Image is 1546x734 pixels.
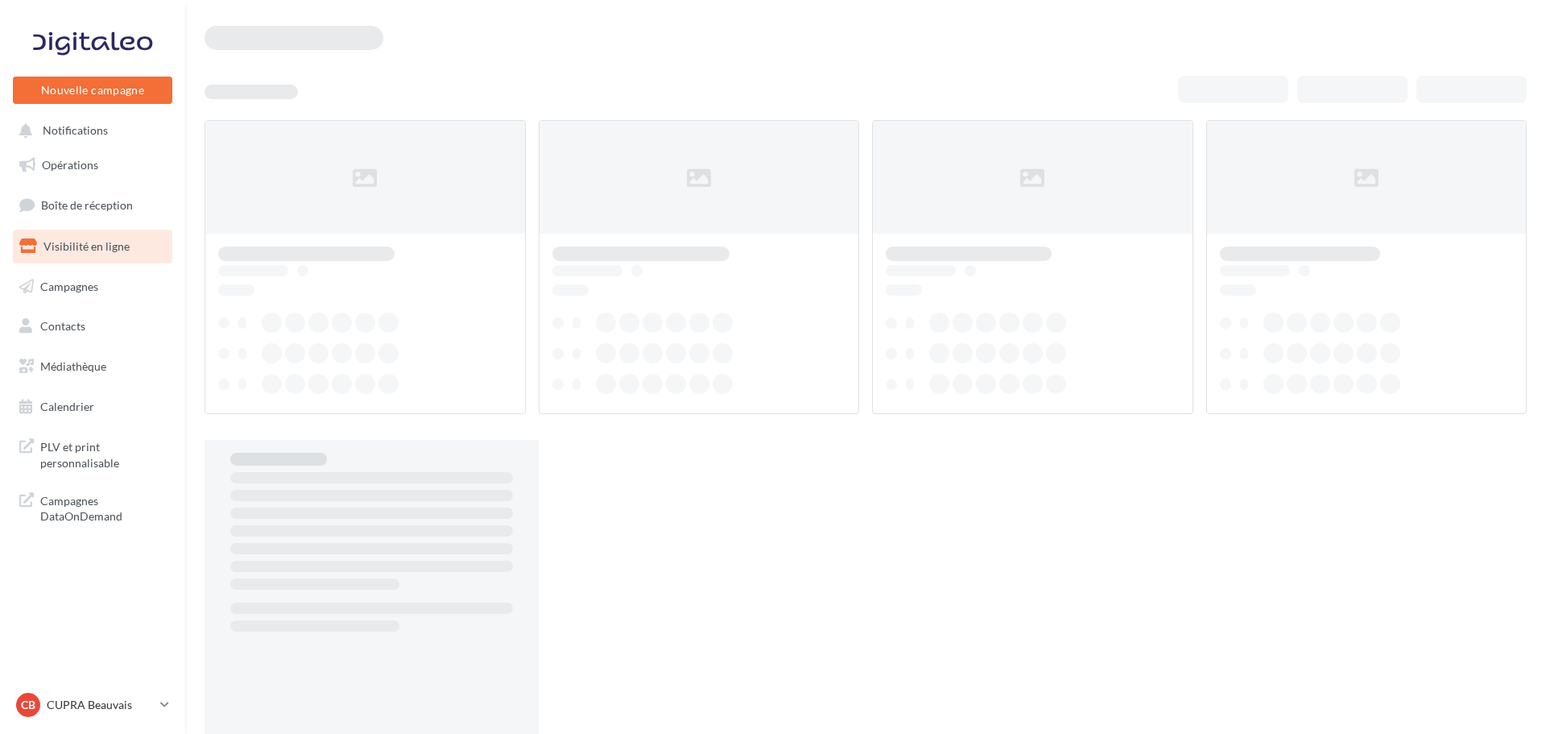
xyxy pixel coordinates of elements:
[21,697,35,713] span: CB
[40,279,98,292] span: Campagnes
[10,270,176,304] a: Campagnes
[40,359,106,373] span: Médiathèque
[10,350,176,384] a: Médiathèque
[10,230,176,263] a: Visibilité en ligne
[10,188,176,222] a: Boîte de réception
[10,390,176,424] a: Calendrier
[10,309,176,343] a: Contacts
[40,400,94,413] span: Calendrier
[13,690,172,720] a: CB CUPRA Beauvais
[42,158,98,172] span: Opérations
[10,148,176,182] a: Opérations
[43,239,130,253] span: Visibilité en ligne
[10,429,176,477] a: PLV et print personnalisable
[47,697,154,713] p: CUPRA Beauvais
[43,124,108,138] span: Notifications
[10,483,176,531] a: Campagnes DataOnDemand
[40,319,85,333] span: Contacts
[40,436,166,471] span: PLV et print personnalisable
[40,490,166,525] span: Campagnes DataOnDemand
[13,77,172,104] button: Nouvelle campagne
[41,198,133,212] span: Boîte de réception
